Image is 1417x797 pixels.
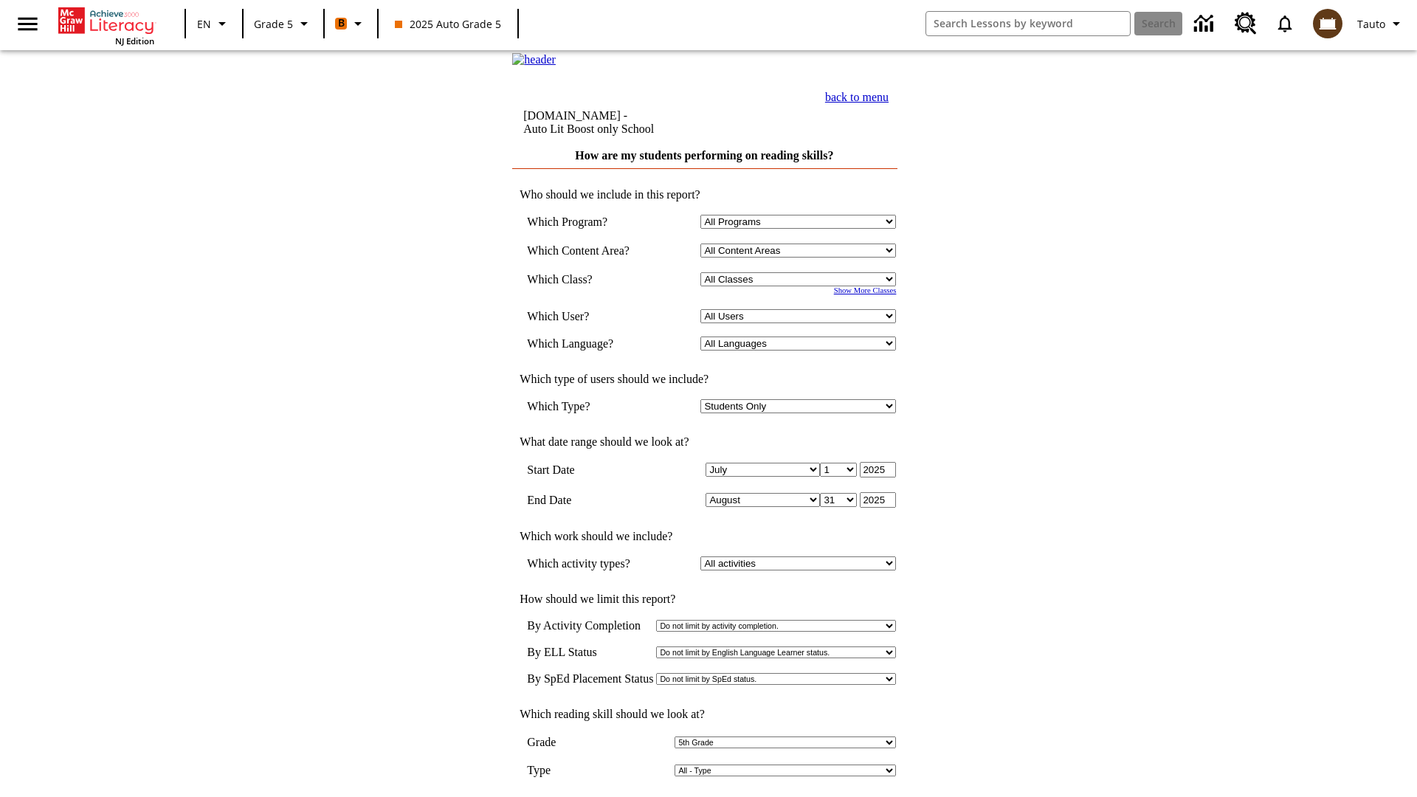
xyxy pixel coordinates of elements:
[527,272,651,286] td: Which Class?
[527,244,630,257] nobr: Which Content Area?
[1357,16,1385,32] span: Tauto
[512,53,556,66] img: header
[527,764,562,777] td: Type
[527,646,653,659] td: By ELL Status
[6,2,49,46] button: Open side menu
[523,109,748,136] td: [DOMAIN_NAME] -
[523,123,654,135] nobr: Auto Lit Boost only School
[338,14,345,32] span: B
[825,91,889,103] a: back to menu
[190,10,238,37] button: Language: EN, Select a language
[926,12,1130,35] input: search field
[512,435,896,449] td: What date range should we look at?
[1226,4,1266,44] a: Resource Center, Will open in new tab
[1351,10,1411,37] button: Profile/Settings
[527,309,651,323] td: Which User?
[512,373,896,386] td: Which type of users should we include?
[58,4,154,46] div: Home
[395,16,501,32] span: 2025 Auto Grade 5
[1266,4,1304,43] a: Notifications
[527,462,651,477] td: Start Date
[527,556,651,570] td: Which activity types?
[527,619,653,632] td: By Activity Completion
[115,35,154,46] span: NJ Edition
[329,10,373,37] button: Boost Class color is orange. Change class color
[512,593,896,606] td: How should we limit this report?
[512,530,896,543] td: Which work should we include?
[248,10,319,37] button: Grade: Grade 5, Select a grade
[527,215,651,229] td: Which Program?
[527,492,651,508] td: End Date
[527,672,653,686] td: By SpEd Placement Status
[254,16,293,32] span: Grade 5
[1313,9,1342,38] img: avatar image
[527,337,651,351] td: Which Language?
[1304,4,1351,43] button: Select a new avatar
[512,708,896,721] td: Which reading skill should we look at?
[575,149,833,162] a: How are my students performing on reading skills?
[512,188,896,201] td: Who should we include in this report?
[527,736,569,749] td: Grade
[527,399,651,413] td: Which Type?
[834,286,897,294] a: Show More Classes
[1185,4,1226,44] a: Data Center
[197,16,211,32] span: EN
